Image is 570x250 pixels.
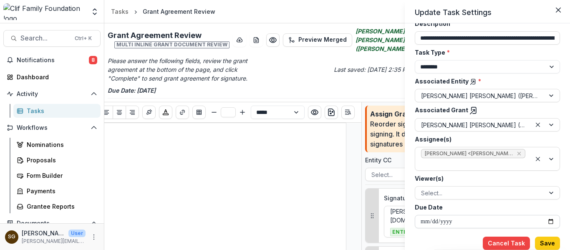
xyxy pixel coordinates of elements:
label: Associated Entity [415,77,555,86]
button: Cancel Task [483,237,530,250]
label: Task Type [415,48,555,57]
span: [PERSON_NAME] <[PERSON_NAME][EMAIL_ADDRESS][DOMAIN_NAME]> ([PERSON_NAME][EMAIL_ADDRESS][DOMAIN_NA... [425,151,513,157]
label: Description [415,19,555,28]
label: Due Date [415,203,555,212]
label: Assignee(s) [415,135,555,144]
div: Clear selected options [533,154,543,164]
label: Associated Grant [415,106,555,115]
div: Remove Sarah Grady <sarah@cliffamilyfoundation.org> (sarah@cliffamilyfoundation.org) [516,149,522,158]
label: Viewer(s) [415,174,555,183]
button: Close [552,3,565,17]
div: Clear selected options [533,120,543,130]
button: Save [535,237,560,250]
